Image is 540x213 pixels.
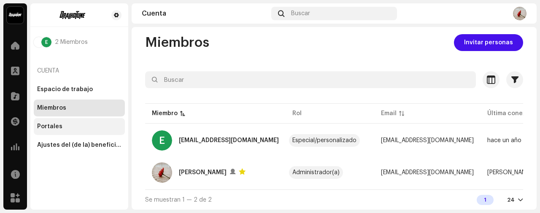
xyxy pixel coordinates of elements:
[487,109,535,118] div: Última conexión
[145,34,209,51] span: Miembros
[507,197,515,203] div: 24
[37,123,62,130] div: Portales
[152,162,172,183] img: 67968dd4-f1bf-4fc7-9223-32fe21b31d6c
[142,10,268,17] div: Cuenta
[152,130,172,151] div: E
[145,197,212,203] span: Se muestran 1 — 2 de 2
[454,34,523,51] button: Invitar personas
[477,195,494,205] div: 1
[41,37,51,47] div: E
[292,170,367,175] span: Administrador(a)
[34,137,125,154] re-m-nav-item: Ajustes del (de la) beneficiario(a)
[37,142,121,148] div: Ajustes del (de la) beneficiario(a)
[381,138,474,143] span: elpactodepalabra@hotmail.com
[292,138,356,143] div: Especial/personalizado
[292,138,367,143] span: Especial/personalizado
[55,39,88,46] span: 2 Miembros
[37,86,93,93] div: Espacio de trabajo
[37,105,66,111] div: Miembros
[37,10,108,20] img: fa294d24-6112-42a8-9831-6e0cd3b5fa40
[34,37,44,47] img: 67968dd4-f1bf-4fc7-9223-32fe21b31d6c
[34,81,125,98] re-m-nav-item: Espacio de trabajo
[291,10,310,17] span: Buscar
[487,138,521,143] span: hace un año
[381,109,397,118] div: Email
[145,71,476,88] input: Buscar
[34,118,125,135] re-m-nav-item: Portales
[464,34,513,51] span: Invitar personas
[292,170,340,175] div: Administrador(a)
[34,61,125,81] re-a-nav-header: Cuenta
[381,170,474,175] span: minayagregorio1@gmail.com
[179,135,279,146] div: elpactodepalabra@hotmail.com
[513,7,526,20] img: 67968dd4-f1bf-4fc7-9223-32fe21b31d6c
[34,100,125,116] re-m-nav-item: Miembros
[152,109,178,118] div: Miembro
[179,167,227,178] div: Gregorio Minaya
[7,7,24,24] img: 10370c6a-d0e2-4592-b8a2-38f444b0ca44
